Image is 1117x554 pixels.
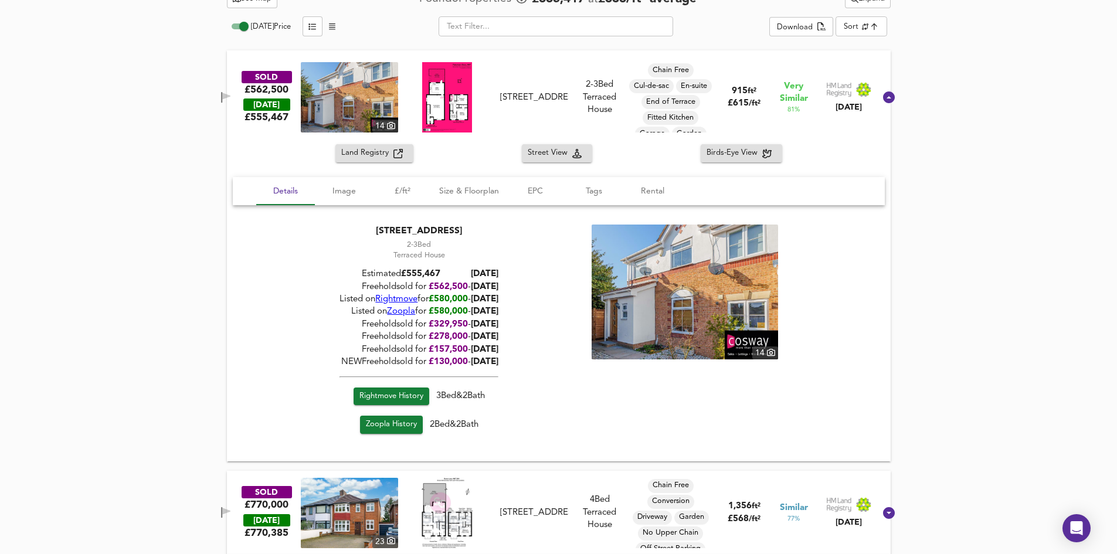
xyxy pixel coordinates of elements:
a: property thumbnail 23 [301,478,398,548]
div: Freehold sold for - [339,281,498,293]
span: 1,356 [728,502,752,511]
span: £ 555,467 [245,111,288,124]
div: SOLD [242,486,292,498]
input: Text Filter... [439,16,673,36]
div: 23 [372,535,398,548]
span: Rental [630,184,675,199]
div: Rightmove thinks this is a 3 bed but Zoopla states 2 bed, so we're showing you both here [339,240,498,250]
span: / ft² [749,515,760,523]
span: £ 615 [728,99,760,108]
div: 15 Bunns Lane, NW7 2DX [495,507,573,519]
button: Street View [522,144,592,162]
span: End of Terrace [641,97,700,107]
div: [DATE] [826,516,872,528]
span: Tags [572,184,616,199]
span: £ 562,500 [429,283,468,291]
a: Rightmove [375,295,417,304]
div: [DATE] [243,98,290,111]
span: En-suite [676,81,712,91]
span: ft² [752,502,760,510]
span: £ 278,000 [429,333,468,342]
div: Freehold sold for - [339,318,498,331]
div: Rightmove thinks this is a 3 bed but Zoopla states 2 bed, so we're showing you both here [573,79,626,91]
span: ft² [748,87,756,95]
svg: Show Details [882,90,896,104]
div: Sort [836,16,887,36]
span: £ 157,500 [429,345,468,354]
img: Land Registry [826,497,872,512]
img: Land Registry [826,82,872,97]
div: Freehold sold for - [339,344,498,356]
div: Garage [635,127,670,141]
div: SOLD [242,71,292,83]
span: Birds-Eye View [707,147,762,160]
a: Zoopla History [359,416,422,434]
span: Details [263,184,308,199]
div: NEW Freehold sold for - [339,356,498,368]
span: £ 555,467 [401,270,440,278]
span: [DATE] Price [251,23,291,30]
div: End of Terrace [641,95,700,109]
span: [DATE] [471,345,498,354]
div: 2 Bed & 2 Bath [339,416,498,439]
div: Garden [674,511,709,525]
span: Driveway [633,512,672,522]
div: Terraced House [573,79,626,116]
span: Street View [528,147,572,160]
span: £ 580,000 [429,295,468,304]
div: 3 Bed & 2 Bath [339,388,498,416]
div: £562,500 [245,83,288,96]
span: [DATE] [471,333,498,342]
div: Conversion [647,495,694,509]
div: En-suite [676,79,712,93]
span: £ 329,950 [429,320,468,329]
span: EPC [513,184,558,199]
div: [DATE] [826,101,872,113]
button: Download [769,17,833,37]
div: Listed on for - [339,306,498,318]
a: property thumbnail 14 [591,225,778,359]
span: Very Similar [780,80,808,105]
div: Open Intercom Messenger [1062,514,1091,542]
span: Fitted Kitchen [643,113,698,123]
a: Rightmove History [353,388,429,406]
div: [STREET_ADDRESS] [500,91,568,104]
span: Rightmove History [359,390,423,403]
span: £ 568 [728,515,760,524]
div: SOLD£562,500 [DATE]£555,467property thumbnail 14 Floorplan[STREET_ADDRESS]2-3Bed Terraced HouseCh... [227,144,891,461]
span: Image [322,184,366,199]
div: SOLD£562,500 [DATE]£555,467property thumbnail 14 Floorplan[STREET_ADDRESS]2-3Bed Terraced HouseCh... [227,50,891,144]
div: Freehold sold for - [339,331,498,344]
span: 77 % [787,514,800,524]
button: Land Registry [335,144,413,162]
div: 14 [372,120,398,132]
div: Sort [844,21,858,32]
div: [STREET_ADDRESS] [339,225,498,237]
span: Zoopla [387,308,415,317]
img: Floorplan [422,62,472,132]
a: property thumbnail 14 [301,62,398,132]
img: property thumbnail [301,62,398,132]
span: [DATE] [471,320,498,329]
div: 14 [752,346,778,359]
div: Cul-de-sac [629,79,674,93]
span: Land Registry [341,147,393,160]
div: split button [769,17,833,37]
img: property thumbnail [301,478,398,548]
div: Chain Free [648,479,694,493]
span: Similar [780,502,808,514]
span: Conversion [647,496,694,507]
span: £580,000 [429,308,468,317]
svg: Show Details [882,506,896,520]
div: [DATE] [243,514,290,526]
span: 915 [732,87,748,96]
div: Driveway [633,511,672,525]
span: / ft² [749,100,760,107]
span: Garden [674,512,709,522]
div: Chain Free [648,63,694,77]
img: property thumbnail [591,225,778,359]
span: 81 % [787,105,800,114]
span: [DATE] [471,283,498,291]
div: Download [777,21,813,35]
